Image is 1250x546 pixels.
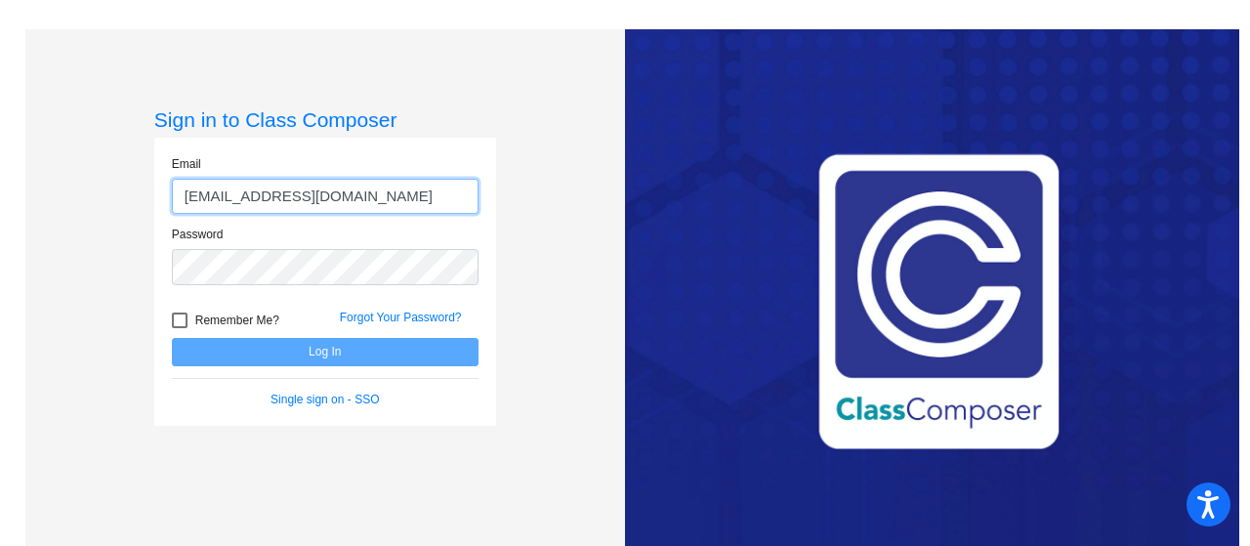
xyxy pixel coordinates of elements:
a: Single sign on - SSO [271,393,379,406]
label: Email [172,155,201,173]
h3: Sign in to Class Composer [154,107,496,132]
label: Password [172,226,224,243]
a: Forgot Your Password? [340,311,462,324]
button: Log In [172,338,479,366]
span: Remember Me? [195,309,279,332]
